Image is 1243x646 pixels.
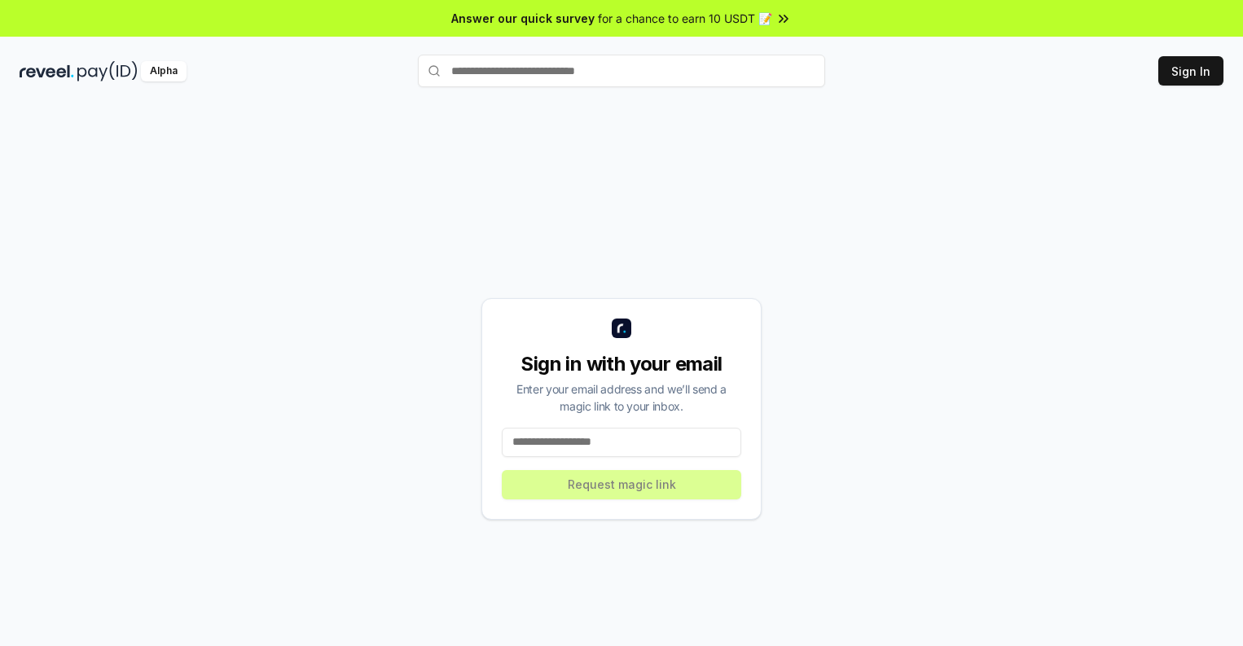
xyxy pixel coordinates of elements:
[598,10,772,27] span: for a chance to earn 10 USDT 📝
[77,61,138,81] img: pay_id
[1158,56,1223,86] button: Sign In
[502,380,741,415] div: Enter your email address and we’ll send a magic link to your inbox.
[141,61,187,81] div: Alpha
[502,351,741,377] div: Sign in with your email
[20,61,74,81] img: reveel_dark
[451,10,595,27] span: Answer our quick survey
[612,319,631,338] img: logo_small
